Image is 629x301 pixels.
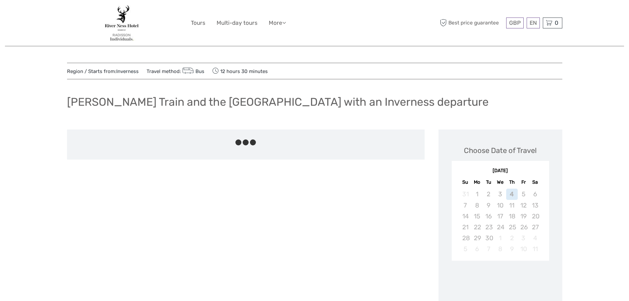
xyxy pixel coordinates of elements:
div: We [494,178,506,187]
div: Not available Tuesday, September 2nd, 2025 [483,189,494,200]
div: Not available Tuesday, October 7th, 2025 [483,244,494,254]
div: Not available Saturday, September 20th, 2025 [529,211,541,222]
div: Not available Wednesday, September 17th, 2025 [494,211,506,222]
div: Not available Friday, October 10th, 2025 [518,244,529,254]
img: 3291-065ce774-2bb8-4d36-ac00-65f65a84ed2e_logo_big.jpg [105,5,139,41]
div: Th [506,178,518,187]
div: Not available Monday, September 29th, 2025 [471,233,483,244]
div: Not available Wednesday, October 1st, 2025 [494,233,506,244]
a: Tours [191,18,205,28]
div: Loading... [498,278,503,282]
div: Not available Thursday, September 4th, 2025 [506,189,518,200]
div: [DATE] [452,168,549,174]
a: Bus [181,68,205,74]
div: Not available Saturday, September 27th, 2025 [529,222,541,233]
div: Not available Saturday, September 6th, 2025 [529,189,541,200]
a: Multi-day tours [217,18,258,28]
div: Not available Thursday, September 25th, 2025 [506,222,518,233]
div: Not available Wednesday, September 10th, 2025 [494,200,506,211]
div: Not available Wednesday, September 3rd, 2025 [494,189,506,200]
div: Not available Saturday, October 4th, 2025 [529,233,541,244]
div: Not available Friday, September 12th, 2025 [518,200,529,211]
div: Not available Tuesday, September 16th, 2025 [483,211,494,222]
a: Inverness [116,68,139,74]
div: Tu [483,178,494,187]
div: Not available Thursday, October 9th, 2025 [506,244,518,254]
div: Not available Wednesday, September 24th, 2025 [494,222,506,233]
div: EN [527,18,540,28]
a: More [269,18,286,28]
h1: [PERSON_NAME] Train and the [GEOGRAPHIC_DATA] with an Inverness departure [67,95,489,109]
div: Su [460,178,471,187]
span: Best price guarantee [438,18,505,28]
div: Not available Sunday, September 14th, 2025 [460,211,471,222]
div: Not available Tuesday, September 30th, 2025 [483,233,494,244]
div: Not available Sunday, September 7th, 2025 [460,200,471,211]
div: Not available Tuesday, September 9th, 2025 [483,200,494,211]
span: Region / Starts from: [67,68,139,75]
div: Not available Thursday, October 2nd, 2025 [506,233,518,244]
div: Not available Thursday, September 11th, 2025 [506,200,518,211]
div: Not available Thursday, September 18th, 2025 [506,211,518,222]
div: Not available Monday, October 6th, 2025 [471,244,483,254]
div: Not available Sunday, September 28th, 2025 [460,233,471,244]
div: Choose Date of Travel [464,145,537,156]
div: Not available Sunday, September 21st, 2025 [460,222,471,233]
div: Not available Friday, September 26th, 2025 [518,222,529,233]
div: Not available Friday, October 3rd, 2025 [518,233,529,244]
div: Sa [529,178,541,187]
span: 12 hours 30 minutes [212,66,268,76]
div: Not available Wednesday, October 8th, 2025 [494,244,506,254]
div: Not available Friday, September 19th, 2025 [518,211,529,222]
div: Fr [518,178,529,187]
span: Travel method: [147,66,205,76]
div: Not available Saturday, September 13th, 2025 [529,200,541,211]
div: Not available Monday, September 15th, 2025 [471,211,483,222]
div: Not available Friday, September 5th, 2025 [518,189,529,200]
div: Not available Sunday, August 31st, 2025 [460,189,471,200]
div: Not available Tuesday, September 23rd, 2025 [483,222,494,233]
div: Not available Monday, September 8th, 2025 [471,200,483,211]
span: GBP [509,19,521,26]
div: Not available Monday, September 22nd, 2025 [471,222,483,233]
span: 0 [554,19,559,26]
div: Not available Saturday, October 11th, 2025 [529,244,541,254]
div: month 2025-09 [454,189,547,254]
div: Mo [471,178,483,187]
div: Not available Monday, September 1st, 2025 [471,189,483,200]
div: Not available Sunday, October 5th, 2025 [460,244,471,254]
